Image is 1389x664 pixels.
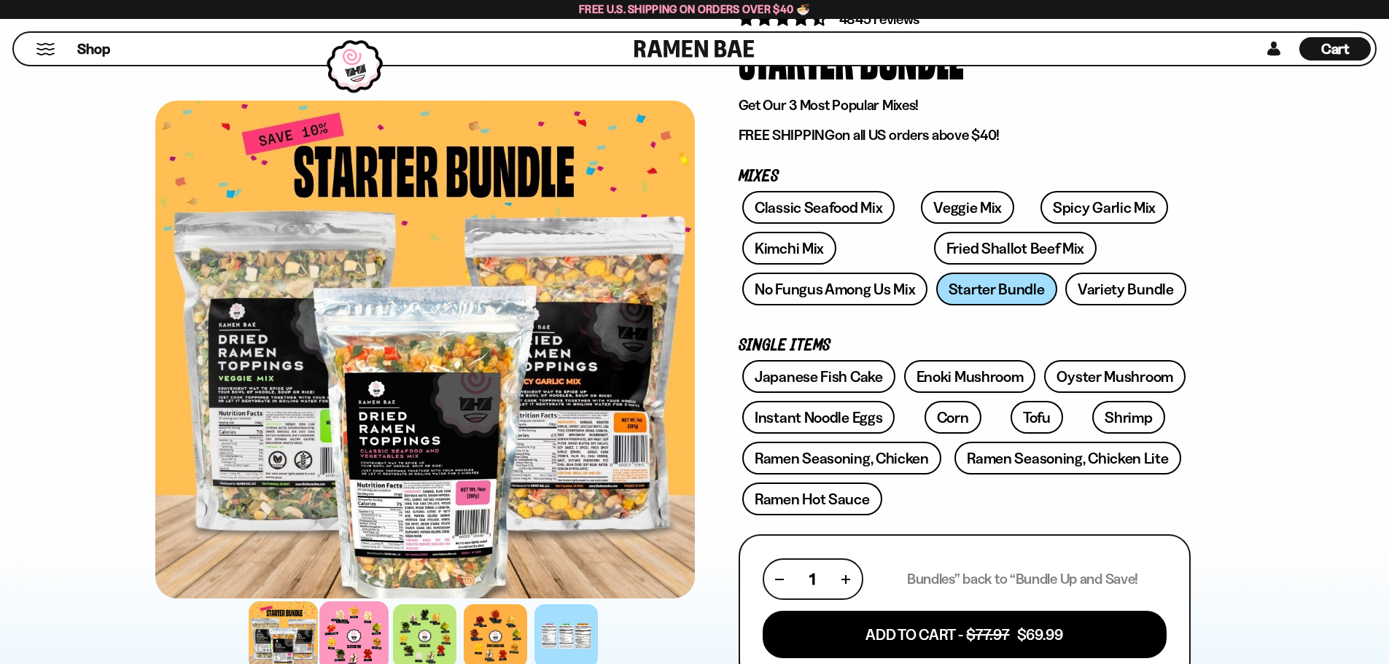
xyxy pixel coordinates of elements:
[1092,401,1164,434] a: Shrimp
[934,232,1097,265] a: Fried Shallot Beef Mix
[36,43,55,55] button: Mobile Menu Trigger
[742,273,927,305] a: No Fungus Among Us Mix
[739,29,854,84] div: Starter
[739,170,1191,184] p: Mixes
[742,191,895,224] a: Classic Seafood Mix
[763,611,1167,658] button: Add To Cart - $77.97 $69.99
[739,96,1191,114] p: Get Our 3 Most Popular Mixes!
[1065,273,1186,305] a: Variety Bundle
[742,442,941,474] a: Ramen Seasoning, Chicken
[1011,401,1063,434] a: Tofu
[739,126,1191,144] p: on all US orders above $40!
[739,126,835,144] strong: FREE SHIPPING
[742,483,882,515] a: Ramen Hot Sauce
[954,442,1180,474] a: Ramen Seasoning, Chicken Lite
[1321,40,1350,58] span: Cart
[742,360,895,393] a: Japanese Fish Cake
[77,37,110,60] a: Shop
[921,191,1014,224] a: Veggie Mix
[860,29,964,84] div: Bundle
[925,401,981,434] a: Corn
[77,39,110,59] span: Shop
[742,401,895,434] a: Instant Noodle Eggs
[1299,33,1371,65] div: Cart
[742,232,836,265] a: Kimchi Mix
[579,2,810,16] span: Free U.S. Shipping on Orders over $40 🍜
[1044,360,1186,393] a: Oyster Mushroom
[907,570,1138,588] p: Bundles” back to “Bundle Up and Save!
[809,570,815,588] span: 1
[739,339,1191,353] p: Single Items
[904,360,1036,393] a: Enoki Mushroom
[1040,191,1168,224] a: Spicy Garlic Mix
